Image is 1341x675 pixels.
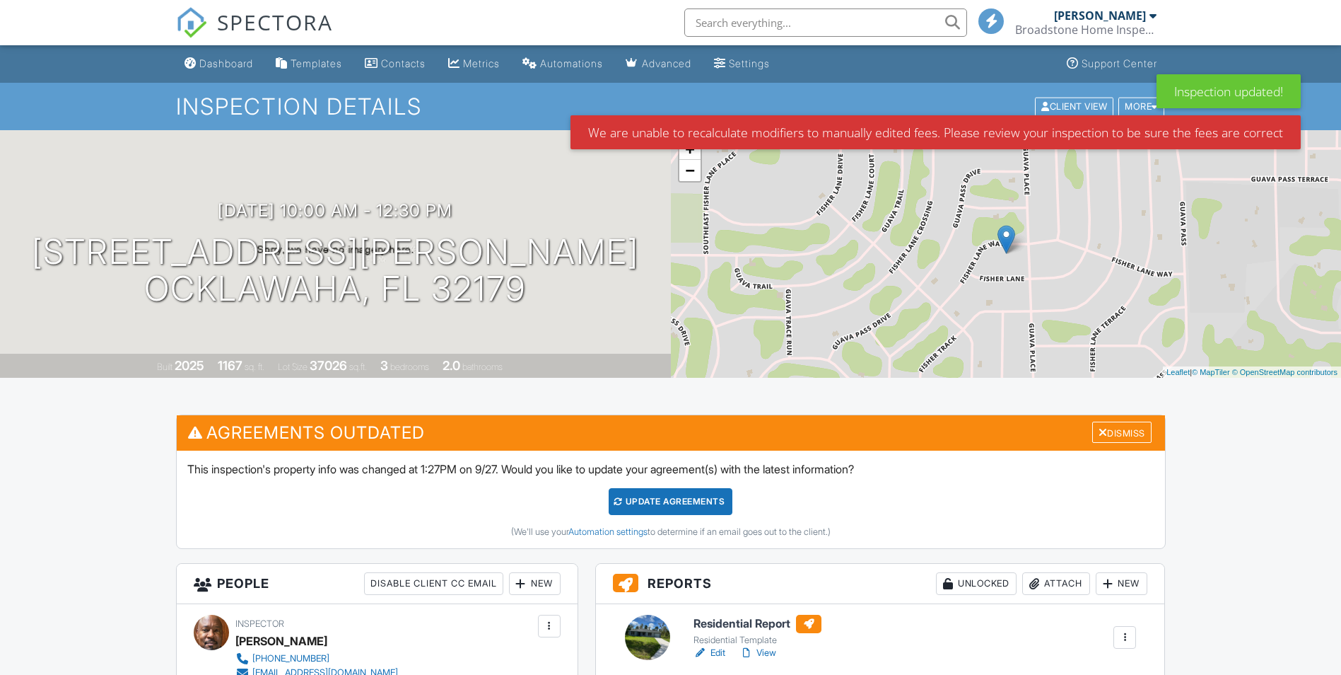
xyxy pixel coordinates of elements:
[1015,23,1156,37] div: Broadstone Home Inspections
[443,358,460,373] div: 2.0
[729,57,770,69] div: Settings
[364,572,503,595] div: Disable Client CC Email
[1082,57,1157,69] div: Support Center
[381,57,426,69] div: Contacts
[1061,51,1163,77] a: Support Center
[1192,368,1230,376] a: © MapTiler
[693,646,725,660] a: Edit
[936,572,1017,595] div: Unlocked
[708,51,775,77] a: Settings
[177,415,1165,450] h3: Agreements Outdated
[739,646,776,660] a: View
[570,115,1301,149] div: We are unable to recalculate modifiers to manually edited fees. Please review your inspection to ...
[199,57,253,69] div: Dashboard
[390,362,429,372] span: bedrooms
[235,630,327,652] div: [PERSON_NAME]
[1166,368,1190,376] a: Leaflet
[291,57,342,69] div: Templates
[509,572,561,595] div: New
[620,51,697,77] a: Advanced
[679,160,701,181] a: Zoom out
[1156,74,1301,108] div: Inspection updated!
[157,362,172,372] span: Built
[359,51,431,77] a: Contacts
[684,8,967,37] input: Search everything...
[517,51,609,77] a: Automations (Basic)
[693,615,821,646] a: Residential Report Residential Template
[568,526,648,537] a: Automation settings
[176,94,1166,119] h1: Inspection Details
[187,526,1154,538] div: (We'll use your to determine if an email goes out to the client.)
[1163,367,1341,379] div: |
[693,615,821,633] h6: Residential Report
[176,19,333,49] a: SPECTORA
[218,201,452,220] h3: [DATE] 10:00 am - 12:30 pm
[218,358,242,373] div: 1167
[443,51,505,77] a: Metrics
[349,362,367,372] span: sq.ft.
[642,57,691,69] div: Advanced
[217,7,333,37] span: SPECTORA
[380,358,388,373] div: 3
[32,233,639,308] h1: [STREET_ADDRESS][PERSON_NAME] Ocklawaha, FL 32179
[270,51,348,77] a: Templates
[540,57,603,69] div: Automations
[245,362,264,372] span: sq. ft.
[596,564,1165,604] h3: Reports
[1022,572,1090,595] div: Attach
[235,652,398,666] a: [PHONE_NUMBER]
[278,362,308,372] span: Lot Size
[1232,368,1337,376] a: © OpenStreetMap contributors
[310,358,347,373] div: 37026
[179,51,259,77] a: Dashboard
[252,653,329,664] div: [PHONE_NUMBER]
[463,57,500,69] div: Metrics
[235,618,284,629] span: Inspector
[177,451,1165,548] div: This inspection's property info was changed at 1:27PM on 9/27. Would you like to update your agre...
[1096,572,1147,595] div: New
[1092,422,1152,444] div: Dismiss
[609,488,732,515] div: Update Agreements
[176,7,207,38] img: The Best Home Inspection Software - Spectora
[462,362,503,372] span: bathrooms
[1054,8,1146,23] div: [PERSON_NAME]
[177,564,578,604] h3: People
[175,358,204,373] div: 2025
[693,635,821,646] div: Residential Template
